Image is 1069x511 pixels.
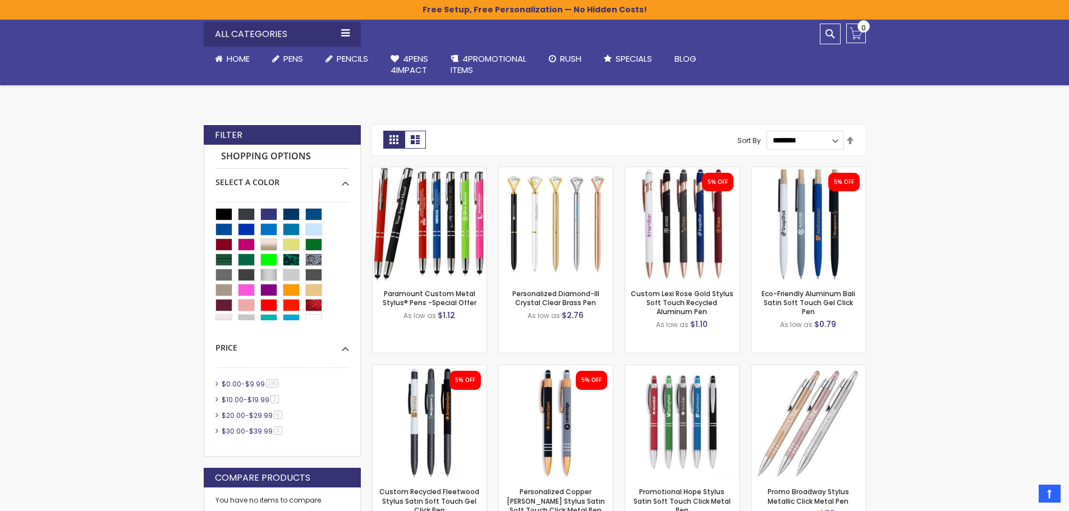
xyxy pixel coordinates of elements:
strong: Grid [383,131,405,149]
div: 5% OFF [708,178,728,186]
img: Custom Recycled Fleetwood Stylus Satin Soft Touch Gel Click Pen [373,365,487,479]
span: Pens [283,53,303,65]
span: 0 [861,22,866,33]
span: As low as [527,311,560,320]
span: 3 [270,395,279,403]
a: Personalized Diamond-III Crystal Clear Brass Pen [499,167,613,176]
span: $1.12 [438,310,455,321]
span: 4Pens 4impact [391,53,428,76]
span: $0.00 [222,379,241,389]
span: $39.99 [249,426,273,436]
a: Paramount Custom Metal Stylus® Pens -Special Offer [383,289,476,307]
span: $1.10 [690,319,708,330]
span: 195 [266,379,279,388]
a: Personalized Copper Penny Stylus Satin Soft Touch Click Metal Pen [499,365,613,374]
img: Promotional Hope Stylus Satin Soft Touch Click Metal Pen [625,365,739,479]
span: As low as [656,320,689,329]
span: Rush [560,53,581,65]
img: Paramount Custom Metal Stylus® Pens -Special Offer [373,167,487,281]
strong: Shopping Options [215,145,349,169]
a: Blog [663,47,708,71]
a: Pens [261,47,314,71]
img: Promo Broadway Stylus Metallic Click Metal Pen [751,365,865,479]
a: Rush [538,47,593,71]
a: Promo Broadway Stylus Metallic Click Metal Pen [768,487,849,505]
a: $0.00-$9.99195 [219,379,283,389]
strong: Compare Products [215,472,310,484]
a: 4PROMOTIONALITEMS [439,47,538,83]
a: Paramount Custom Metal Stylus® Pens -Special Offer [373,167,487,176]
a: 4Pens4impact [379,47,439,83]
a: 0 [846,24,866,43]
span: $9.99 [245,379,265,389]
div: 5% OFF [834,178,854,186]
span: $2.76 [562,310,584,321]
div: 5% OFF [455,376,475,384]
a: Top [1039,485,1061,503]
span: Specials [616,53,652,65]
a: Specials [593,47,663,71]
div: 5% OFF [581,376,602,384]
a: $10.00-$19.993 [219,395,283,404]
span: 4PROMOTIONAL ITEMS [451,53,526,76]
label: Sort By [737,135,761,145]
span: $29.99 [249,411,273,420]
span: 6 [274,411,282,419]
img: Personalized Copper Penny Stylus Satin Soft Touch Click Metal Pen [499,365,613,479]
span: $19.99 [247,395,269,404]
a: Custom Lexi Rose Gold Stylus Soft Touch Recycled Aluminum Pen [625,167,739,176]
span: Blog [675,53,696,65]
strong: Filter [215,129,242,141]
a: Promo Broadway Stylus Metallic Click Metal Pen [751,365,865,374]
span: As low as [403,311,436,320]
span: $30.00 [222,426,245,436]
a: Personalized Diamond-III Crystal Clear Brass Pen [512,289,599,307]
img: Personalized Diamond-III Crystal Clear Brass Pen [499,167,613,281]
span: $10.00 [222,395,244,404]
a: $30.00-$39.993 [219,426,286,436]
a: Custom Recycled Fleetwood Stylus Satin Soft Touch Gel Click Pen [373,365,487,374]
span: 3 [274,426,282,435]
div: Price [215,334,349,353]
a: Eco-Friendly Aluminum Bali Satin Soft Touch Gel Click Pen [761,289,855,316]
div: Select A Color [215,169,349,188]
span: $20.00 [222,411,245,420]
span: As low as [780,320,813,329]
a: $20.00-$29.996 [219,411,286,420]
a: Custom Lexi Rose Gold Stylus Soft Touch Recycled Aluminum Pen [631,289,733,316]
a: Home [204,47,261,71]
a: Promotional Hope Stylus Satin Soft Touch Click Metal Pen [625,365,739,374]
a: Eco-Friendly Aluminum Bali Satin Soft Touch Gel Click Pen [751,167,865,176]
img: Custom Lexi Rose Gold Stylus Soft Touch Recycled Aluminum Pen [625,167,739,281]
span: Pencils [337,53,368,65]
div: All Categories [204,22,361,47]
span: $0.79 [814,319,836,330]
a: Pencils [314,47,379,71]
span: Home [227,53,250,65]
img: Eco-Friendly Aluminum Bali Satin Soft Touch Gel Click Pen [751,167,865,281]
